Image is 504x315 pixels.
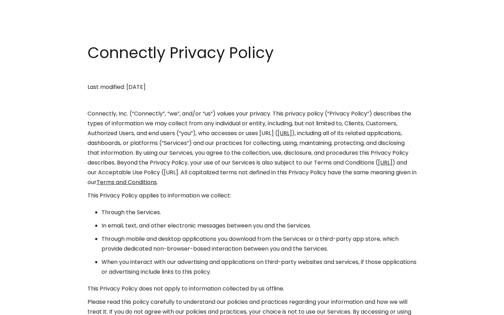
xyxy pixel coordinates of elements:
[87,284,416,294] p: This Privacy Policy does not apply to information collected by us offline.
[7,302,42,313] aside: Language selected: English
[87,191,416,201] p: This Privacy Policy applies to information we collect:
[101,234,416,254] li: Through mobile and desktop applications you download from the Services or a third-party app store...
[378,159,392,167] a: [URL]
[278,129,292,137] a: [URL]
[87,109,416,187] p: Connectly, Inc. (“Connectly”, “we”, and/or “us”) values your privacy. This privacy policy (“Priva...
[87,96,416,105] p: ‍
[14,303,42,313] ul: Language list
[101,208,416,217] li: Through the Services.
[87,69,416,79] p: ‍
[87,42,416,64] h1: Connectly Privacy Policy
[101,221,416,231] li: In email, text, and other electronic messages between you and the Services.
[97,178,157,186] a: Terms and Conditions
[87,82,416,92] p: Last modified: [DATE]
[101,257,416,277] li: When you interact with our advertising and applications on third-party websites and services, if ...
